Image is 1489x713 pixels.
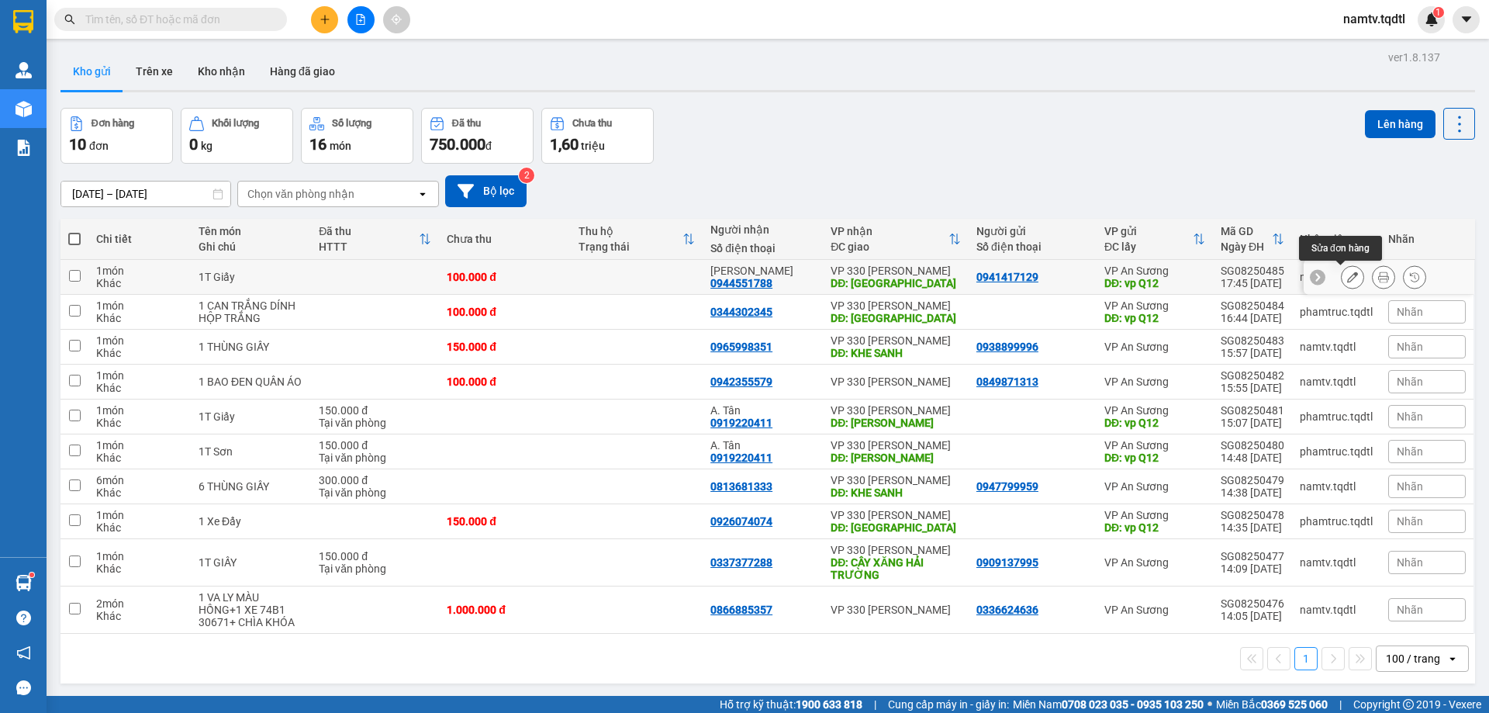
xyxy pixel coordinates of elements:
span: message [16,680,31,695]
div: 0919220411 [710,452,772,464]
span: 0 [189,135,198,154]
div: Khác [96,312,183,324]
div: SG08250482 [1221,369,1284,382]
button: Hàng đã giao [257,53,347,90]
img: warehouse-icon [16,575,32,591]
div: VP 330 [PERSON_NAME] [831,474,961,486]
div: VP An Sương [1104,404,1205,417]
div: VP 330 [PERSON_NAME] [831,604,961,616]
div: Ngày ĐH [1221,241,1272,253]
span: 1,60 [550,135,579,154]
div: VP 330 [PERSON_NAME] [831,334,961,347]
span: Cung cấp máy in - giấy in: [888,696,1009,713]
div: 1T Giấy [199,410,303,423]
div: Khác [96,382,183,394]
strong: 1900 633 818 [796,698,862,711]
div: VP gửi [1104,225,1193,237]
div: SG08250485 [1221,265,1284,277]
span: question-circle [16,611,31,625]
div: SG08250478 [1221,509,1284,521]
div: VP 330 [PERSON_NAME] [831,404,961,417]
div: SG08250483 [1221,334,1284,347]
div: 0942355579 [710,376,772,388]
button: Lên hàng [1365,110,1435,138]
span: Nhãn [1397,376,1423,388]
div: phamtruc.tqdtl [1300,445,1373,458]
span: 10 [69,135,86,154]
div: Khác [96,610,183,622]
div: 0938899996 [976,341,1038,353]
div: 0941417129 [976,271,1038,283]
div: SG08250479 [1221,474,1284,486]
li: VP VP An Sương [8,84,107,101]
div: VP 330 [PERSON_NAME] [831,509,961,521]
div: 1 món [96,509,183,521]
div: Thu hộ [579,225,682,237]
div: 14:38 [DATE] [1221,486,1284,499]
div: 100 / trang [1386,651,1440,666]
div: 0944551788 [710,277,772,289]
div: 1 món [96,334,183,347]
svg: open [416,188,429,200]
div: 150.000 đ [319,439,431,452]
div: 1T Giấy [199,271,303,283]
sup: 1 [1433,7,1444,18]
div: VP An Sương [1104,265,1205,277]
sup: 2 [519,168,534,183]
div: 1 THÙNG GIẤY [199,341,303,353]
div: DĐ: vp Q12 [1104,452,1205,464]
div: 1.000.000 đ [447,604,563,616]
div: VP 330 [PERSON_NAME] [831,376,961,388]
input: Select a date range. [61,182,230,206]
li: Tân Quang Dũng Thành Liên [8,8,225,66]
div: ĐC lấy [1104,241,1193,253]
div: Khác [96,486,183,499]
button: Đơn hàng10đơn [60,108,173,164]
button: Kho nhận [185,53,257,90]
div: VP An Sương [1104,480,1205,493]
span: đơn [89,140,109,152]
span: plus [320,14,330,25]
div: 1 món [96,265,183,277]
img: solution-icon [16,140,32,156]
span: Miền Bắc [1216,696,1328,713]
div: 16:44 [DATE] [1221,312,1284,324]
span: environment [8,104,19,115]
button: Chưa thu1,60 triệu [541,108,654,164]
span: Nhãn [1397,341,1423,353]
button: file-add [347,6,375,33]
div: DĐ: Gio Linh [831,417,961,429]
div: 1 VA LY MÀU HỒNG+1 XE 74B1 30671+ CHÌA KHÓA [199,591,303,628]
button: 1 [1294,647,1318,670]
span: Nhãn [1397,445,1423,458]
img: warehouse-icon [16,62,32,78]
div: 1 món [96,369,183,382]
div: VP nhận [831,225,948,237]
div: Khối lượng [212,118,259,129]
div: Hải Vân [710,265,815,277]
button: Đã thu750.000đ [421,108,534,164]
div: namtv.tqdtl [1300,480,1373,493]
button: aim [383,6,410,33]
div: Nhân viên [1300,233,1373,245]
th: Toggle SortBy [311,219,439,260]
span: file-add [355,14,366,25]
button: caret-down [1453,6,1480,33]
div: Tại văn phòng [319,562,431,575]
div: Đơn hàng [92,118,134,129]
span: triệu [581,140,605,152]
span: copyright [1403,699,1414,710]
div: DĐ: KHE SANH [831,486,961,499]
div: DĐ: Gio Linh [831,452,961,464]
div: Người gửi [976,225,1089,237]
button: Số lượng16món [301,108,413,164]
div: 14:09 [DATE] [1221,562,1284,575]
div: DĐ: Đông Hà [831,277,961,289]
div: phamtruc.tqdtl [1300,306,1373,318]
div: Số lượng [332,118,371,129]
div: Tại văn phòng [319,486,431,499]
span: Nhãn [1397,515,1423,528]
b: Bến xe An Sương - Quận 12 [8,103,105,133]
div: DĐ: vp Q12 [1104,417,1205,429]
div: Sửa đơn hàng [1299,236,1382,261]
